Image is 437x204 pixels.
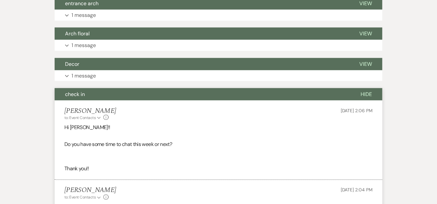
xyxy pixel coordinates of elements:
[55,10,382,21] button: 1 message
[349,58,382,70] button: View
[55,88,350,101] button: check in
[64,186,116,195] h5: [PERSON_NAME]
[64,140,373,149] p: Do you have some time to chat this week or next?
[341,187,373,193] span: [DATE] 2:04 PM
[64,107,116,115] h5: [PERSON_NAME]
[64,115,96,120] span: to: Event Contacts
[72,72,96,80] p: 1 message
[55,70,382,81] button: 1 message
[64,115,102,121] button: to: Event Contacts
[350,88,382,101] button: Hide
[64,195,96,200] span: to: Event Contacts
[72,41,96,50] p: 1 message
[359,61,372,67] span: View
[55,40,382,51] button: 1 message
[64,123,373,132] p: Hi [PERSON_NAME]!!
[72,11,96,19] p: 1 message
[341,108,373,114] span: [DATE] 2:06 PM
[349,28,382,40] button: View
[64,195,102,200] button: to: Event Contacts
[55,58,349,70] button: Decor
[361,91,372,98] span: Hide
[55,28,349,40] button: Arch floral
[65,61,79,67] span: Decor
[65,91,85,98] span: check in
[359,30,372,37] span: View
[64,165,373,173] p: Thank you!!
[65,30,90,37] span: Arch floral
